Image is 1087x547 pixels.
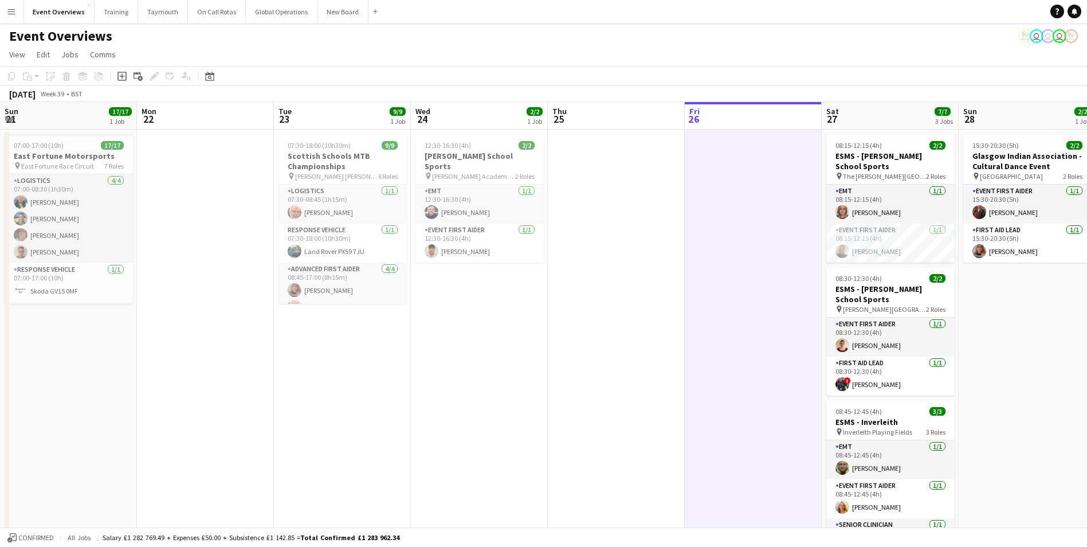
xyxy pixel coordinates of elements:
[1018,29,1032,43] app-user-avatar: Operations Manager
[926,428,945,436] span: 3 Roles
[826,284,955,304] h3: ESMS - [PERSON_NAME] School Sports
[9,49,25,60] span: View
[826,106,839,116] span: Sat
[415,134,544,263] app-job-card: 12:30-16:30 (4h)2/2[PERSON_NAME] School Sports [PERSON_NAME] Academy Playing Fields2 RolesEMT1/11...
[843,172,926,181] span: The [PERSON_NAME][GEOGRAPHIC_DATA]
[963,106,977,116] span: Sun
[1053,29,1066,43] app-user-avatar: Operations Team
[962,112,977,126] span: 28
[21,162,94,170] span: East Fortune Race Circuit
[5,106,18,116] span: Sun
[826,267,955,396] app-job-card: 08:30-12:30 (4h)2/2ESMS - [PERSON_NAME] School Sports [PERSON_NAME][GEOGRAPHIC_DATA]2 RolesEvent ...
[826,357,955,396] app-card-role: First Aid Lead1/108:30-12:30 (4h)![PERSON_NAME]
[103,533,399,542] div: Salary £1 282 769.49 + Expenses £50.00 + Subsistence £1 142.85 =
[9,88,36,100] div: [DATE]
[415,151,544,171] h3: [PERSON_NAME] School Sports
[929,407,945,416] span: 3/3
[826,318,955,357] app-card-role: Event First Aider1/108:30-12:30 (4h)[PERSON_NAME]
[9,28,112,45] h1: Event Overviews
[926,305,945,314] span: 2 Roles
[826,417,955,427] h3: ESMS - Inverleith
[689,106,700,116] span: Fri
[65,533,93,542] span: All jobs
[288,141,351,150] span: 07:30-18:00 (10h30m)
[835,141,882,150] span: 08:15-12:15 (4h)
[972,141,1019,150] span: 15:30-20:30 (5h)
[826,134,955,263] app-job-card: 08:15-12:15 (4h)2/2ESMS - [PERSON_NAME] School Sports The [PERSON_NAME][GEOGRAPHIC_DATA]2 RolesEM...
[1041,29,1055,43] app-user-avatar: Operations Team
[552,106,567,116] span: Thu
[277,112,292,126] span: 23
[14,141,64,150] span: 07:00-17:00 (10h)
[23,1,95,23] button: Event Overviews
[432,172,515,181] span: [PERSON_NAME] Academy Playing Fields
[425,141,471,150] span: 12:30-16:30 (4h)
[95,1,138,23] button: Training
[527,117,542,126] div: 1 Job
[414,112,430,126] span: 24
[109,107,132,116] span: 17/17
[32,47,54,62] a: Edit
[826,151,955,171] h3: ESMS - [PERSON_NAME] School Sports
[935,107,951,116] span: 7/7
[300,533,399,542] span: Total Confirmed £1 283 962.34
[61,49,79,60] span: Jobs
[246,1,317,23] button: Global Operations
[278,224,407,263] app-card-role: Response Vehicle1/107:30-18:00 (10h30m)Land Rover PX59 7JU
[415,185,544,224] app-card-role: EMT1/112:30-16:30 (4h)[PERSON_NAME]
[5,263,133,302] app-card-role: Response Vehicle1/107:00-17:00 (10h)Skoda GV15 0MF
[825,112,839,126] span: 27
[1030,29,1043,43] app-user-avatar: Operations Team
[415,106,430,116] span: Wed
[515,172,535,181] span: 2 Roles
[71,89,83,98] div: BST
[1063,172,1082,181] span: 2 Roles
[835,407,882,416] span: 08:45-12:45 (4h)
[101,141,124,150] span: 17/17
[140,112,156,126] span: 22
[278,134,407,304] app-job-card: 07:30-18:00 (10h30m)9/9Scottish Schools MTB Championships [PERSON_NAME] [PERSON_NAME]6 RolesLogis...
[85,47,120,62] a: Comms
[415,224,544,263] app-card-role: Event First Aider1/112:30-16:30 (4h)[PERSON_NAME]
[38,89,66,98] span: Week 39
[688,112,700,126] span: 26
[1064,29,1078,43] app-user-avatar: Operations Manager
[5,47,30,62] a: View
[519,141,535,150] span: 2/2
[90,49,116,60] span: Comms
[6,532,56,544] button: Confirmed
[843,305,926,314] span: [PERSON_NAME][GEOGRAPHIC_DATA]
[278,151,407,171] h3: Scottish Schools MTB Championships
[5,151,133,161] h3: East Fortune Motorsports
[5,174,133,263] app-card-role: Logistics4/407:00-08:30 (1h30m)[PERSON_NAME][PERSON_NAME][PERSON_NAME][PERSON_NAME]
[826,479,955,518] app-card-role: Event First Aider1/108:45-12:45 (4h)[PERSON_NAME]
[826,185,955,224] app-card-role: EMT1/108:15-12:15 (4h)[PERSON_NAME]
[826,224,955,263] app-card-role: Event First Aider1/108:15-12:15 (4h)[PERSON_NAME]
[980,172,1043,181] span: [GEOGRAPHIC_DATA]
[382,141,398,150] span: 9/9
[835,274,882,283] span: 08:30-12:30 (4h)
[390,107,406,116] span: 9/9
[844,377,851,384] span: !
[104,162,124,170] span: 7 Roles
[935,117,953,126] div: 3 Jobs
[527,107,543,116] span: 2/2
[57,47,83,62] a: Jobs
[278,185,407,224] app-card-role: Logistics1/107:30-08:45 (1h15m)[PERSON_NAME]
[317,1,368,23] button: New Board
[138,1,188,23] button: Taymouth
[926,172,945,181] span: 2 Roles
[5,134,133,304] app-job-card: 07:00-17:00 (10h)17/17East Fortune Motorsports East Fortune Race Circuit7 RolesLogistics4/407:00-...
[929,274,945,283] span: 2/2
[37,49,50,60] span: Edit
[278,106,292,116] span: Tue
[142,106,156,116] span: Mon
[378,172,398,181] span: 6 Roles
[188,1,246,23] button: On Call Rotas
[826,440,955,479] app-card-role: EMT1/108:45-12:45 (4h)[PERSON_NAME]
